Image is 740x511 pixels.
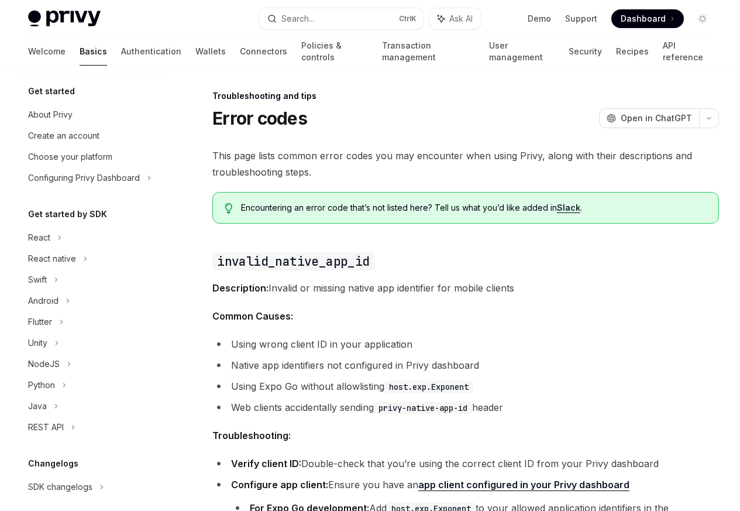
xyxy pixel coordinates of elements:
[240,37,287,66] a: Connectors
[259,8,424,29] button: Search...CtrlK
[212,108,307,129] h1: Error codes
[301,37,368,66] a: Policies & controls
[399,14,417,23] span: Ctrl K
[28,457,78,471] h5: Changelogs
[225,203,233,214] svg: Tip
[212,310,293,322] strong: Common Causes:
[489,37,555,66] a: User management
[231,479,328,491] strong: Configure app client:
[663,37,712,66] a: API reference
[212,357,719,373] li: Native app identifiers not configured in Privy dashboard
[19,125,168,146] a: Create an account
[429,8,481,29] button: Ask AI
[28,420,64,434] div: REST API
[212,148,719,180] span: This page lists common error codes you may encounter when using Privy, along with their descripti...
[212,399,719,416] li: Web clients accidentally sending header
[28,171,140,185] div: Configuring Privy Dashboard
[121,37,181,66] a: Authentication
[28,378,55,392] div: Python
[231,458,301,469] strong: Verify client ID:
[382,37,474,66] a: Transaction management
[569,37,602,66] a: Security
[28,294,58,308] div: Android
[19,104,168,125] a: About Privy
[565,13,597,25] a: Support
[28,231,50,245] div: React
[28,108,73,122] div: About Privy
[28,129,99,143] div: Create an account
[212,282,269,294] strong: Description:
[28,252,76,266] div: React native
[374,402,472,414] code: privy-native-app-id
[19,146,168,167] a: Choose your platform
[241,202,707,214] span: Encountering an error code that’s not listed here? Tell us what you’d like added in .
[281,12,314,26] div: Search...
[212,336,719,352] li: Using wrong client ID in your application
[80,37,107,66] a: Basics
[195,37,226,66] a: Wallets
[599,108,699,128] button: Open in ChatGPT
[28,11,101,27] img: light logo
[28,315,52,329] div: Flutter
[28,84,75,98] h5: Get started
[28,273,47,287] div: Swift
[616,37,649,66] a: Recipes
[212,378,719,395] li: Using Expo Go without allowlisting
[528,13,551,25] a: Demo
[28,336,47,350] div: Unity
[418,479,629,491] a: app client configured in your Privy dashboard
[28,37,66,66] a: Welcome
[621,112,692,124] span: Open in ChatGPT
[212,430,291,441] strong: Troubleshooting:
[212,455,719,472] li: Double-check that you’re using the correct client ID from your Privy dashboard
[449,13,473,25] span: Ask AI
[621,13,666,25] span: Dashboard
[212,90,719,102] div: Troubleshooting and tips
[557,203,580,213] a: Slack
[28,207,107,221] h5: Get started by SDK
[28,150,112,164] div: Choose your platform
[212,252,374,270] code: invalid_native_app_id
[212,280,719,296] span: Invalid or missing native app identifier for mobile clients
[28,480,92,494] div: SDK changelogs
[28,399,47,413] div: Java
[384,380,473,393] code: host.exp.Exponent
[28,357,60,371] div: NodeJS
[611,9,684,28] a: Dashboard
[693,9,712,28] button: Toggle dark mode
